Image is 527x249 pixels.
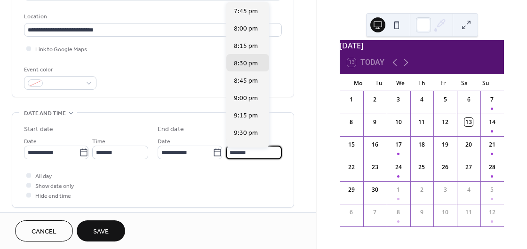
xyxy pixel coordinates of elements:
[158,137,170,147] span: Date
[234,7,258,16] span: 7:45 pm
[371,95,379,104] div: 2
[158,124,184,134] div: End date
[464,118,473,126] div: 13
[441,140,449,149] div: 19
[488,186,496,194] div: 5
[441,208,449,217] div: 10
[441,118,449,126] div: 12
[417,186,426,194] div: 2
[234,93,258,103] span: 9:00 pm
[347,95,356,104] div: 1
[35,181,74,191] span: Show date only
[92,137,105,147] span: Time
[371,208,379,217] div: 7
[24,137,37,147] span: Date
[35,171,52,181] span: All day
[24,12,280,22] div: Location
[417,208,426,217] div: 9
[488,140,496,149] div: 21
[394,163,403,171] div: 24
[347,208,356,217] div: 6
[454,74,475,91] div: Sa
[347,118,356,126] div: 8
[488,163,496,171] div: 28
[340,40,504,51] div: [DATE]
[24,109,66,118] span: Date and time
[234,41,258,51] span: 8:15 pm
[371,163,379,171] div: 23
[464,95,473,104] div: 6
[368,74,390,91] div: Tu
[488,208,496,217] div: 12
[475,74,496,91] div: Su
[35,45,87,54] span: Link to Google Maps
[24,65,95,75] div: Event color
[394,140,403,149] div: 17
[347,186,356,194] div: 29
[371,118,379,126] div: 9
[234,128,258,138] span: 9:30 pm
[417,95,426,104] div: 4
[417,140,426,149] div: 18
[24,124,53,134] div: Start date
[464,208,473,217] div: 11
[35,191,71,201] span: Hide end time
[234,76,258,86] span: 8:45 pm
[347,163,356,171] div: 22
[77,220,125,241] button: Save
[394,118,403,126] div: 10
[347,140,356,149] div: 15
[417,163,426,171] div: 25
[371,186,379,194] div: 30
[394,208,403,217] div: 8
[441,186,449,194] div: 3
[371,140,379,149] div: 16
[411,74,432,91] div: Th
[464,163,473,171] div: 27
[394,95,403,104] div: 3
[234,59,258,69] span: 8:30 pm
[488,95,496,104] div: 7
[417,118,426,126] div: 11
[464,140,473,149] div: 20
[441,95,449,104] div: 5
[432,74,454,91] div: Fr
[15,220,73,241] button: Cancel
[390,74,411,91] div: We
[234,146,258,156] span: 9:45 pm
[488,118,496,126] div: 14
[93,227,109,237] span: Save
[32,227,56,237] span: Cancel
[347,74,368,91] div: Mo
[441,163,449,171] div: 26
[394,186,403,194] div: 1
[464,186,473,194] div: 4
[234,24,258,34] span: 8:00 pm
[234,111,258,121] span: 9:15 pm
[226,137,239,147] span: Time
